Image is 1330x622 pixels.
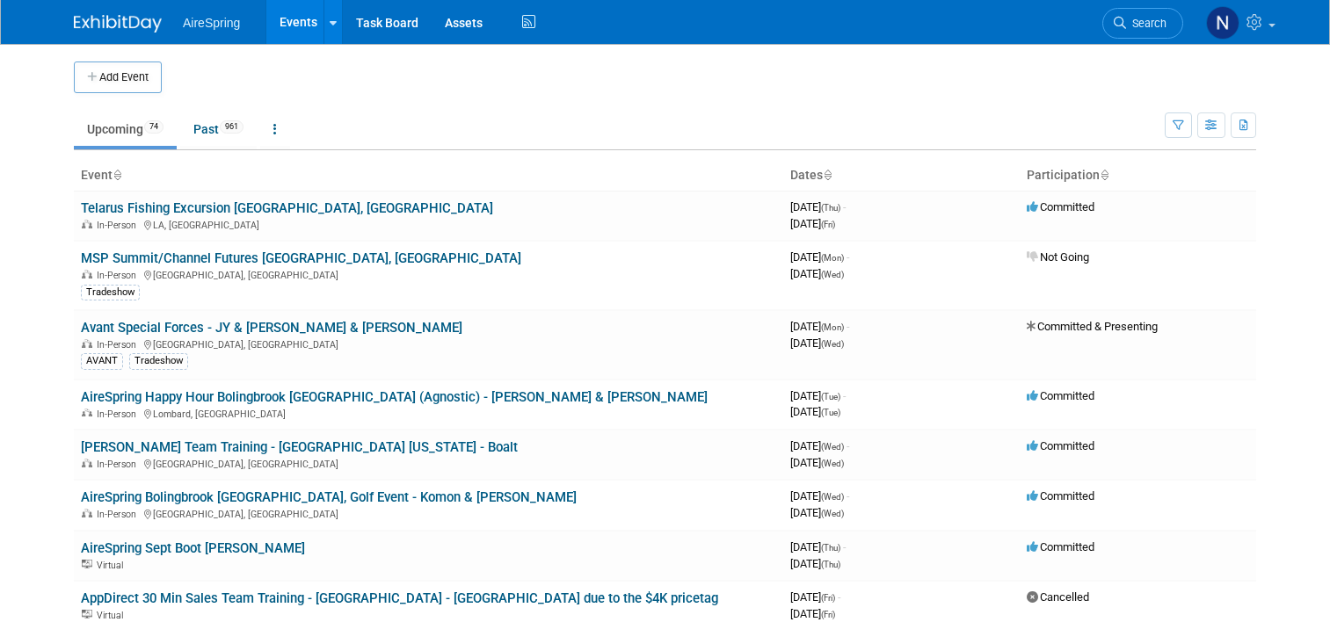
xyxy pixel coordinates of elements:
[82,560,92,568] img: Virtual Event
[790,607,835,620] span: [DATE]
[790,557,840,570] span: [DATE]
[790,506,844,519] span: [DATE]
[97,409,142,420] span: In-Person
[82,409,92,417] img: In-Person Event
[74,15,162,33] img: ExhibitDay
[220,120,243,134] span: 961
[97,610,128,621] span: Virtual
[82,270,92,278] img: In-Person Event
[81,200,493,216] a: Telarus Fishing Excursion [GEOGRAPHIC_DATA], [GEOGRAPHIC_DATA]
[1102,8,1183,39] a: Search
[790,389,846,402] span: [DATE]
[1027,590,1089,604] span: Cancelled
[1206,6,1239,40] img: Natalie Pyron
[783,161,1020,191] th: Dates
[81,353,123,369] div: AVANT
[821,560,840,569] span: (Thu)
[821,610,835,619] span: (Fri)
[81,389,708,405] a: AireSpring Happy Hour Bolingbrook [GEOGRAPHIC_DATA] (Agnostic) - [PERSON_NAME] & [PERSON_NAME]
[821,492,844,502] span: (Wed)
[821,442,844,452] span: (Wed)
[821,509,844,518] span: (Wed)
[81,336,776,351] div: [GEOGRAPHIC_DATA], [GEOGRAPHIC_DATA]
[97,339,142,351] span: In-Person
[821,392,840,401] span: (Tue)
[821,203,840,213] span: (Thu)
[821,253,844,263] span: (Mon)
[74,112,177,146] a: Upcoming74
[821,459,844,468] span: (Wed)
[821,220,835,229] span: (Fri)
[81,406,776,420] div: Lombard, [GEOGRAPHIC_DATA]
[1027,200,1094,213] span: Committed
[821,339,844,349] span: (Wed)
[821,593,835,603] span: (Fri)
[97,459,142,470] span: In-Person
[81,540,305,556] a: AireSpring Sept Boot [PERSON_NAME]
[790,217,835,230] span: [DATE]
[82,459,92,467] img: In-Person Event
[1027,489,1094,503] span: Committed
[97,270,142,281] span: In-Person
[790,439,849,452] span: [DATE]
[790,405,840,418] span: [DATE]
[1027,389,1094,402] span: Committed
[838,590,840,604] span: -
[81,267,776,281] div: [GEOGRAPHIC_DATA], [GEOGRAPHIC_DATA]
[81,590,718,606] a: AppDirect 30 Min Sales Team Training - [GEOGRAPHIC_DATA] - [GEOGRAPHIC_DATA] due to the $4K pricetag
[74,61,162,93] button: Add Event
[847,439,849,452] span: -
[790,540,846,553] span: [DATE]
[97,560,128,571] span: Virtual
[843,540,846,553] span: -
[180,112,257,146] a: Past961
[1027,320,1158,333] span: Committed & Presenting
[1020,161,1256,191] th: Participation
[790,267,844,280] span: [DATE]
[847,250,849,264] span: -
[1027,540,1094,553] span: Committed
[790,456,844,469] span: [DATE]
[81,439,518,455] a: [PERSON_NAME] Team Training - [GEOGRAPHIC_DATA] [US_STATE] - Boalt
[790,200,846,213] span: [DATE]
[790,320,849,333] span: [DATE]
[97,220,142,231] span: In-Person
[1027,250,1089,264] span: Not Going
[144,120,164,134] span: 74
[81,456,776,470] div: [GEOGRAPHIC_DATA], [GEOGRAPHIC_DATA]
[1027,439,1094,452] span: Committed
[790,489,849,503] span: [DATE]
[821,543,840,553] span: (Thu)
[97,509,142,520] span: In-Person
[81,250,521,266] a: MSP Summit/Channel Futures [GEOGRAPHIC_DATA], [GEOGRAPHIC_DATA]
[790,250,849,264] span: [DATE]
[790,336,844,350] span: [DATE]
[790,590,840,604] span: [DATE]
[823,168,832,182] a: Sort by Start Date
[183,16,240,30] span: AireSpring
[81,285,140,300] div: Tradeshow
[74,161,783,191] th: Event
[129,353,188,369] div: Tradeshow
[843,200,846,213] span: -
[847,320,849,333] span: -
[81,217,776,231] div: LA, [GEOGRAPHIC_DATA]
[821,322,844,332] span: (Mon)
[82,509,92,517] img: In-Person Event
[1126,17,1166,30] span: Search
[113,168,121,182] a: Sort by Event Name
[82,220,92,228] img: In-Person Event
[81,506,776,520] div: [GEOGRAPHIC_DATA], [GEOGRAPHIC_DATA]
[82,339,92,348] img: In-Person Event
[847,489,849,503] span: -
[81,320,462,336] a: Avant Special Forces - JY & [PERSON_NAME] & [PERSON_NAME]
[82,610,92,618] img: Virtual Event
[1100,168,1108,182] a: Sort by Participation Type
[821,408,840,417] span: (Tue)
[81,489,577,505] a: AireSpring Bolingbrook [GEOGRAPHIC_DATA], Golf Event - Komon & [PERSON_NAME]
[821,270,844,279] span: (Wed)
[843,389,846,402] span: -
